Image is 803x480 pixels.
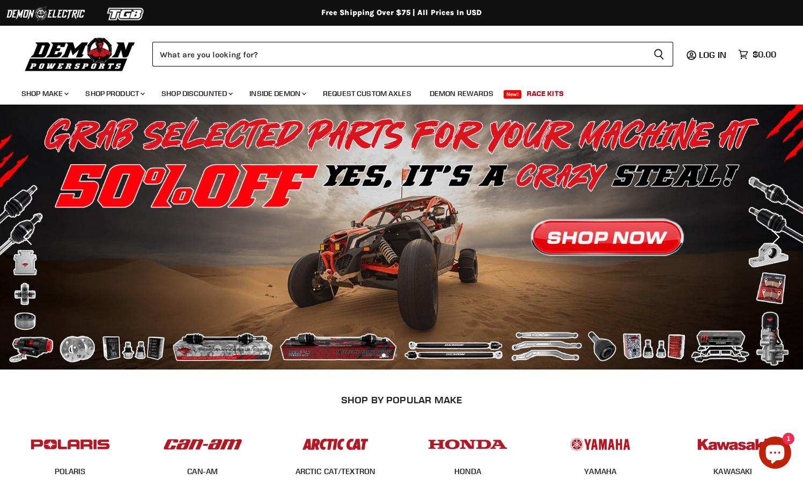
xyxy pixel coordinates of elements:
[152,42,645,67] input: Search
[382,353,386,357] li: Page dot 1
[504,90,522,99] span: New!
[519,83,572,105] a: Race Kits
[454,467,481,476] a: HONDA
[55,467,86,477] span: POLARIS
[296,467,375,477] span: ARCTIC CAT/TEXTRON
[694,50,733,60] a: Log in
[699,49,726,60] span: Log in
[5,4,86,24] img: Demon Electric Logo 2
[763,226,784,248] button: Next
[161,428,245,461] img: POPULAR_MAKE_logo_1_adc20308-ab24-48c4-9fac-e3c1a623d575.jpg
[241,83,313,105] a: Inside Demon
[406,353,409,357] li: Page dot 3
[753,49,776,60] span: $0.00
[187,467,218,477] span: CAN-AM
[426,428,510,461] img: POPULAR_MAKE_logo_4_4923a504-4bac-4306-a1be-165a52280178.jpg
[584,467,616,476] a: YAMAHA
[13,78,773,105] ul: Main menu
[28,428,112,461] img: POPULAR_MAKE_logo_2_dba48cf1-af45-46d4-8f73-953a0f002620.jpg
[77,83,151,105] a: Shop Product
[21,35,139,73] img: Demon Powersports
[19,226,40,248] button: Previous
[713,467,752,476] a: KAWASAKI
[645,42,673,67] button: Search
[13,83,75,105] a: Shop Make
[152,42,673,67] form: Product
[13,394,790,405] h2: SHOP BY POPULAR MAKE
[454,467,481,477] span: HONDA
[584,467,616,477] span: YAMAHA
[187,467,218,476] a: CAN-AM
[558,428,642,461] img: POPULAR_MAKE_logo_5_20258e7f-293c-4aac-afa8-159eaa299126.jpg
[394,353,397,357] li: Page dot 2
[55,467,86,476] a: POLARIS
[691,428,775,461] img: POPULAR_MAKE_logo_6_76e8c46f-2d1e-4ecc-b320-194822857d41.jpg
[733,47,782,62] a: $0.00
[315,83,419,105] a: Request Custom Axles
[756,437,794,471] inbox-online-store-chat: Shopify online store chat
[293,428,377,461] img: POPULAR_MAKE_logo_3_027535af-6171-4c5e-a9bc-f0eccd05c5d6.jpg
[713,467,752,477] span: KAWASAKI
[422,83,502,105] a: Demon Rewards
[417,353,421,357] li: Page dot 4
[296,467,375,476] a: ARCTIC CAT/TEXTRON
[153,83,239,105] a: Shop Discounted
[86,4,166,24] img: TGB Logo 2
